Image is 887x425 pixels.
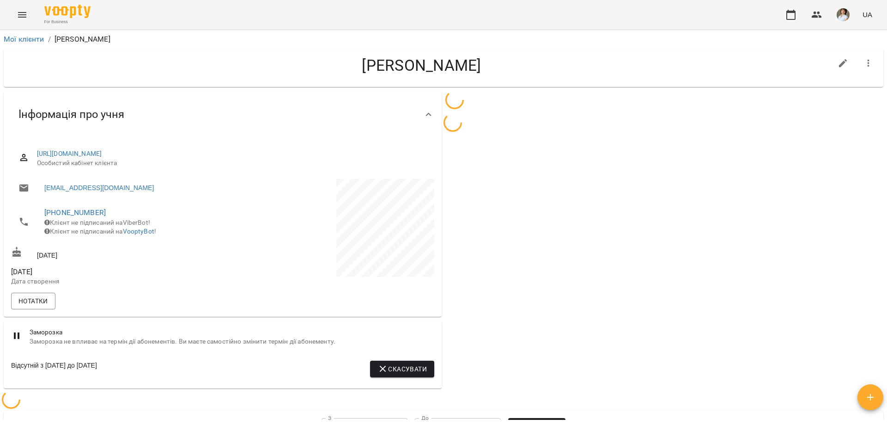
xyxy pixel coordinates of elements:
span: UA [863,10,872,19]
span: Клієнт не підписаний на ! [44,228,156,235]
a: [PHONE_NUMBER] [44,208,106,217]
li: / [48,34,51,45]
p: [PERSON_NAME] [55,34,110,45]
a: [EMAIL_ADDRESS][DOMAIN_NAME] [44,183,154,192]
span: Інформація про учня [18,107,124,122]
nav: breadcrumb [4,34,883,45]
span: Заморозка не впливає на термін дії абонементів. Ви маєте самостійно змінити термін дії абонементу. [30,337,434,346]
button: Скасувати [370,361,434,377]
span: Клієнт не підписаний на ViberBot! [44,219,150,226]
div: Відсутній з [DATE] до [DATE] [11,361,97,377]
h4: [PERSON_NAME] [11,56,832,75]
span: For Business [44,19,91,25]
span: Скасувати [377,363,427,375]
p: Дата створення [11,277,221,286]
button: Menu [11,4,33,26]
button: UA [859,6,876,23]
a: Мої клієнти [4,35,44,43]
img: Voopty Logo [44,5,91,18]
span: [DATE] [11,266,221,277]
img: 06122fbd42512233cf3643b7d2b9a058.jpg [837,8,850,21]
a: VooptyBot [123,228,154,235]
button: Нотатки [11,293,55,309]
span: Заморозка [30,328,434,337]
a: [URL][DOMAIN_NAME] [37,150,102,157]
span: Нотатки [18,296,48,307]
div: Інформація про учня [4,91,442,138]
span: Особистий кабінет клієнта [37,159,427,168]
div: [DATE] [9,245,223,262]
